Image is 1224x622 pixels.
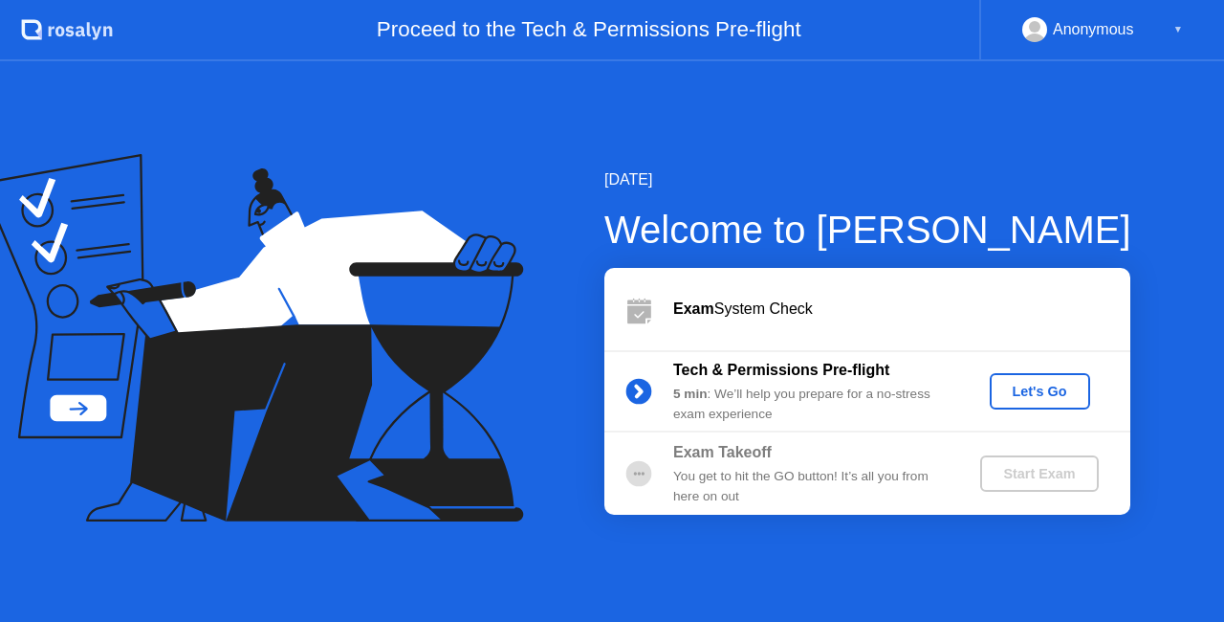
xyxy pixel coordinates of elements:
div: : We’ll help you prepare for a no-stress exam experience [673,385,949,424]
b: 5 min [673,387,708,401]
div: [DATE] [604,168,1131,191]
div: You get to hit the GO button! It’s all you from here on out [673,467,949,506]
b: Tech & Permissions Pre-flight [673,362,889,378]
button: Start Exam [980,455,1098,492]
div: Welcome to [PERSON_NAME] [604,201,1131,258]
div: Anonymous [1053,17,1134,42]
b: Exam Takeoff [673,444,772,460]
button: Let's Go [990,373,1090,410]
div: System Check [673,298,1130,321]
div: ▼ [1173,17,1183,42]
div: Start Exam [988,466,1090,481]
div: Let's Go [997,384,1082,399]
b: Exam [673,300,714,317]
